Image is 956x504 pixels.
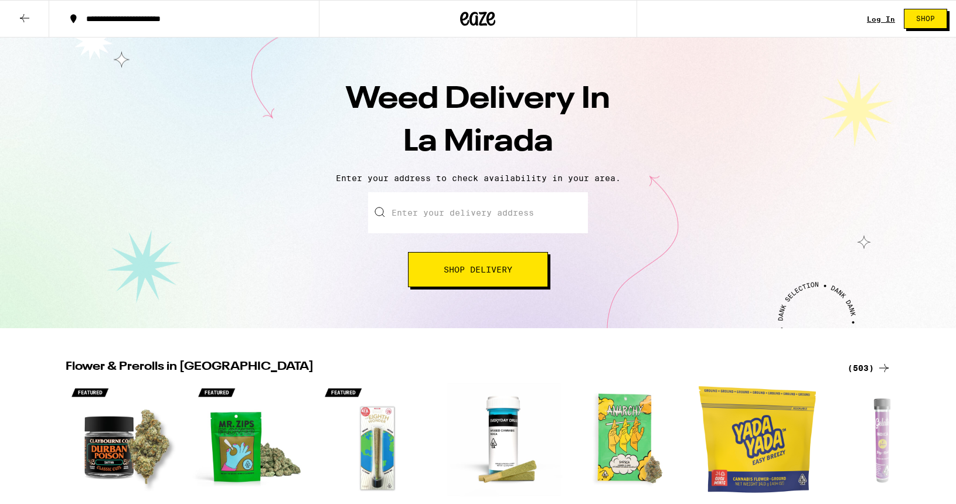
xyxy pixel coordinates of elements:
[192,381,309,498] img: Mr. Zips - Elektra Ice - 7g
[66,381,183,498] img: Claybourne Co. - Durban Poison - 3.5g
[867,15,895,23] div: Log In
[273,79,683,164] h1: Weed Delivery In
[445,381,563,498] img: Everyday - Forbidden Fruit Infused 2-Pack - 1g
[699,381,816,498] img: Yada Yada - Gush Mints Pre-Ground - 14g
[319,381,436,498] img: Froot - The Eighth Wonder Infused - 3.5g
[368,192,588,233] input: Enter your delivery address
[848,361,891,375] a: (503)
[408,252,548,287] button: Shop Delivery
[916,15,935,22] span: Shop
[904,9,947,29] button: Shop
[825,381,943,498] img: Gelato - Grape Pie - 1g
[403,127,553,158] span: La Mirada
[12,173,944,183] p: Enter your address to check availability in your area.
[444,265,512,274] span: Shop Delivery
[572,381,689,498] img: Anarchy - Banana OG - 3.5g
[66,361,833,375] h2: Flower & Prerolls in [GEOGRAPHIC_DATA]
